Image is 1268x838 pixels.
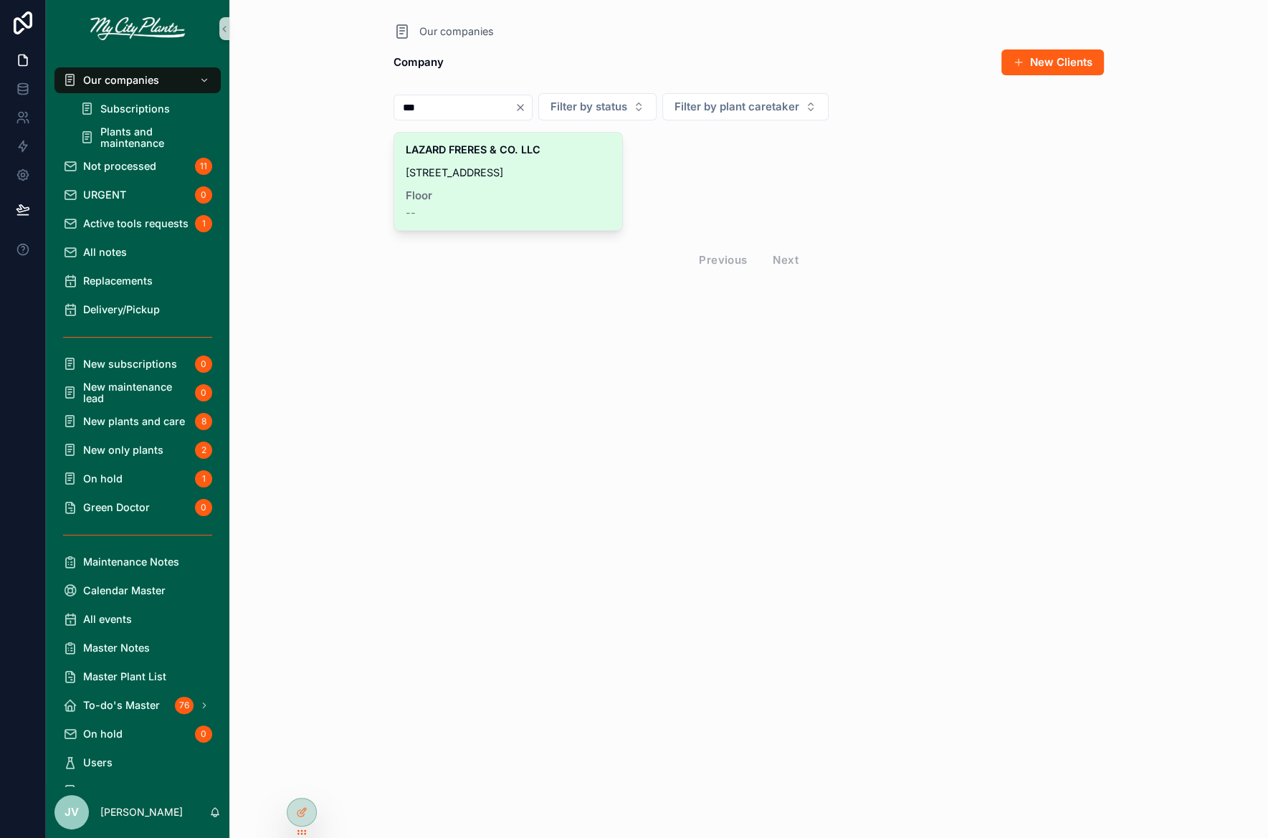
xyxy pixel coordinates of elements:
[419,24,494,39] span: Our companies
[515,102,532,113] button: Clear
[54,437,221,463] a: New only plants2
[195,158,212,175] div: 11
[54,409,221,434] a: New plants and care8
[83,757,113,768] span: Users
[83,161,156,172] span: Not processed
[54,635,221,661] a: Master Notes
[54,692,221,718] a: To-do's Master76
[406,167,611,178] span: [STREET_ADDRESS]
[54,606,221,632] a: All events
[83,585,166,596] span: Calendar Master
[54,67,221,93] a: Our companies
[54,239,221,265] a: All notes
[54,495,221,520] a: Green Doctor0
[54,211,221,237] a: Active tools requests1
[83,358,177,370] span: New subscriptions
[83,75,159,86] span: Our companies
[1001,49,1104,75] button: New Clients
[100,126,206,149] span: Plants and maintenance
[195,384,212,401] div: 0
[54,779,221,804] a: Map of companies
[394,52,444,72] h1: Company
[394,132,623,231] a: LAZARD FRERES & CO. LLC[STREET_ADDRESS]Floor--
[83,189,126,201] span: URGENT
[550,100,627,114] span: Filter by status
[72,96,221,122] a: Subscriptions
[195,186,212,204] div: 0
[54,549,221,575] a: Maintenance Notes
[538,93,657,120] button: Select Button
[195,442,212,459] div: 2
[195,470,212,487] div: 1
[83,416,185,427] span: New plants and care
[175,697,194,714] div: 76
[54,182,221,208] a: URGENT0
[54,351,221,377] a: New subscriptions0
[83,671,166,682] span: Master Plant List
[406,190,611,201] span: Floor
[54,153,221,179] a: Not processed11
[83,700,160,711] span: To-do's Master
[54,268,221,294] a: Replacements
[195,356,212,373] div: 0
[394,23,494,40] a: Our companies
[83,556,179,568] span: Maintenance Notes
[54,664,221,690] a: Master Plant List
[54,721,221,747] a: On hold0
[83,218,189,229] span: Active tools requests
[662,93,829,120] button: Select Button
[100,103,170,115] span: Subscriptions
[83,502,150,513] span: Green Doctor
[406,207,416,219] span: --
[195,413,212,430] div: 8
[83,444,163,456] span: New only plants
[195,215,212,232] div: 1
[83,614,132,625] span: All events
[195,499,212,516] div: 0
[195,725,212,743] div: 0
[83,473,123,485] span: On hold
[72,125,221,151] a: Plants and maintenance
[83,304,160,315] span: Delivery/Pickup
[90,17,185,40] img: App logo
[83,247,127,258] span: All notes
[54,466,221,492] a: On hold1
[100,805,183,819] p: [PERSON_NAME]
[674,100,799,114] span: Filter by plant caretaker
[54,750,221,776] a: Users
[83,786,175,797] span: Map of companies
[46,57,229,786] div: scrollable content
[54,297,221,323] a: Delivery/Pickup
[83,728,123,740] span: On hold
[83,642,150,654] span: Master Notes
[406,143,540,156] strong: LAZARD FRERES & CO. LLC
[65,804,79,821] span: JV
[83,275,153,287] span: Replacements
[54,578,221,604] a: Calendar Master
[83,381,189,404] span: New maintenance lead
[54,380,221,406] a: New maintenance lead0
